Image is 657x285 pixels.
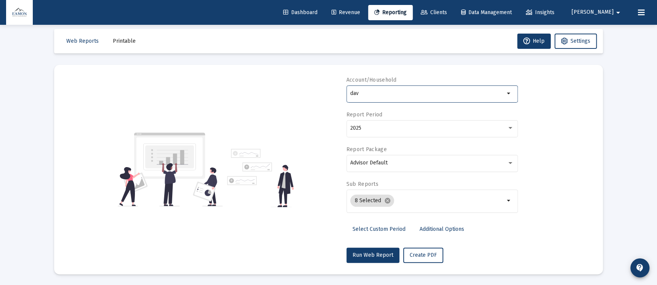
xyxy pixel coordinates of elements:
[403,248,443,263] button: Create PDF
[374,9,407,16] span: Reporting
[227,149,294,207] img: reporting-alt
[332,9,360,16] span: Revenue
[384,197,391,204] mat-icon: cancel
[520,5,561,20] a: Insights
[350,195,394,207] mat-chip: 8 Selected
[277,5,324,20] a: Dashboard
[353,252,393,258] span: Run Web Report
[66,38,99,44] span: Web Reports
[421,9,447,16] span: Clients
[60,34,105,49] button: Web Reports
[350,125,361,131] span: 2025
[505,196,514,205] mat-icon: arrow_drop_down
[12,5,27,20] img: Dashboard
[353,226,405,232] span: Select Custom Period
[526,9,554,16] span: Insights
[554,34,597,49] button: Settings
[614,5,623,20] mat-icon: arrow_drop_down
[350,193,505,208] mat-chip-list: Selection
[505,89,514,98] mat-icon: arrow_drop_down
[113,38,136,44] span: Printable
[455,5,518,20] a: Data Management
[346,146,387,153] label: Report Package
[415,5,453,20] a: Clients
[346,248,399,263] button: Run Web Report
[283,9,317,16] span: Dashboard
[368,5,413,20] a: Reporting
[523,38,545,44] span: Help
[461,9,512,16] span: Data Management
[420,226,464,232] span: Additional Options
[346,111,383,118] label: Report Period
[572,9,614,16] span: [PERSON_NAME]
[325,5,366,20] a: Revenue
[107,34,142,49] button: Printable
[570,38,590,44] span: Settings
[562,5,632,20] button: [PERSON_NAME]
[346,181,378,187] label: Sub Reports
[410,252,437,258] span: Create PDF
[346,77,397,83] label: Account/Household
[350,159,388,166] span: Advisor Default
[350,90,505,97] input: Search or select an account or household
[517,34,551,49] button: Help
[635,263,644,272] mat-icon: contact_support
[118,132,223,207] img: reporting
